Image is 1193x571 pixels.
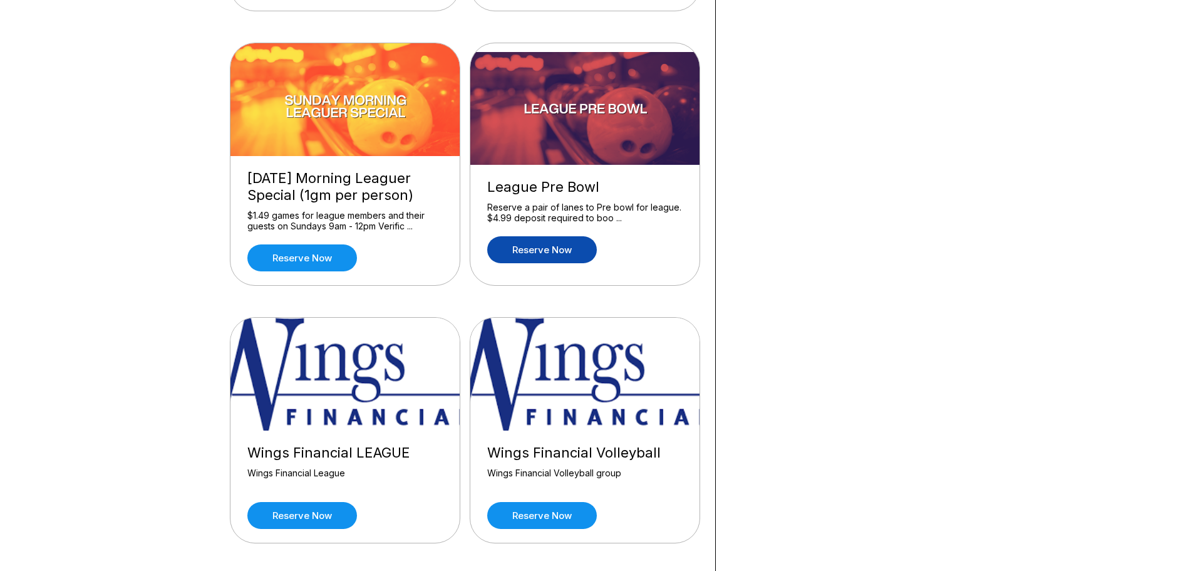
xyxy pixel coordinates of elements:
[487,444,683,461] div: Wings Financial Volleyball
[230,43,461,156] img: Sunday Morning Leaguer Special (1gm per person)
[487,502,597,529] a: Reserve now
[247,468,443,490] div: Wings Financial League
[247,502,357,529] a: Reserve now
[230,318,461,431] img: Wings Financial LEAGUE
[247,444,443,461] div: Wings Financial LEAGUE
[487,468,683,490] div: Wings Financial Volleyball group
[470,318,701,431] img: Wings Financial Volleyball
[487,179,683,196] div: League Pre Bowl
[247,244,357,271] a: Reserve now
[487,202,683,224] div: Reserve a pair of lanes to Pre bowl for league. $4.99 deposit required to boo ...
[247,170,443,204] div: [DATE] Morning Leaguer Special (1gm per person)
[247,210,443,232] div: $1.49 games for league members and their guests on Sundays 9am - 12pm Verific ...
[470,52,701,165] img: League Pre Bowl
[487,236,597,263] a: Reserve now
